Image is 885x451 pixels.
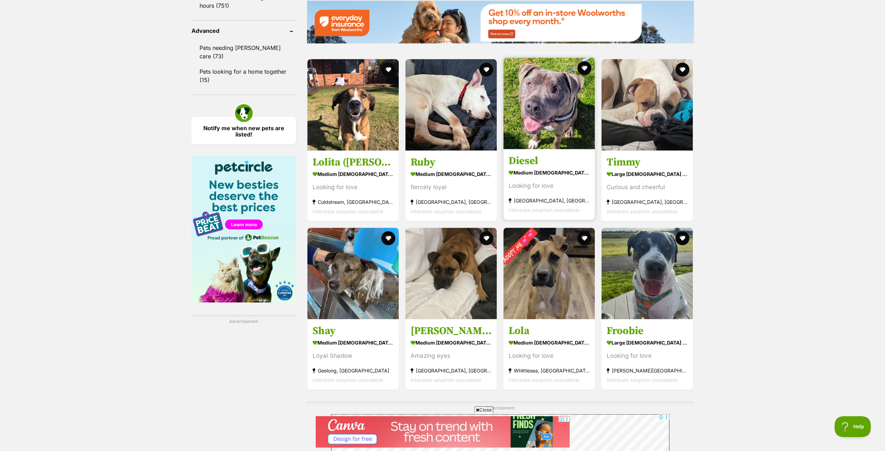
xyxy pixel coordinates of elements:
[503,149,595,220] a: Diesel medium [DEMOGRAPHIC_DATA] Dog Looking for love [GEOGRAPHIC_DATA], [GEOGRAPHIC_DATA] Inters...
[192,156,296,302] img: Pet Circle promo banner
[313,208,383,214] span: Interstate adoption unavailable
[411,366,492,375] strong: [GEOGRAPHIC_DATA], [GEOGRAPHIC_DATA]
[479,231,493,245] button: favourite
[509,377,579,383] span: Interstate adoption unavailable
[307,319,399,390] a: Shay medium [DEMOGRAPHIC_DATA] Dog Loyal Shadow Geelong, [GEOGRAPHIC_DATA] Interstate adoption un...
[307,0,694,43] img: Everyday Insurance promotional banner
[405,59,497,150] img: Ruby - American Staffordshire Terrier Dog
[509,167,590,177] strong: medium [DEMOGRAPHIC_DATA] Dog
[313,351,393,361] div: Loyal Shadow
[411,351,492,361] div: Amazing eyes
[503,58,595,149] img: Diesel - American Staffordshire Terrier Dog
[607,208,677,214] span: Interstate adoption unavailable
[509,338,590,348] strong: medium [DEMOGRAPHIC_DATA] Dog
[509,154,590,167] h3: Diesel
[313,197,393,206] strong: Coldstream, [GEOGRAPHIC_DATA]
[411,182,492,192] div: fiercely loyal
[607,182,688,192] div: Curious and cheerful
[405,319,497,390] a: [PERSON_NAME] medium [DEMOGRAPHIC_DATA] Dog Amazing eyes [GEOGRAPHIC_DATA], [GEOGRAPHIC_DATA] Int...
[313,324,393,338] h3: Shay
[607,155,688,169] h3: Timmy
[607,351,688,361] div: Looking for love
[313,377,383,383] span: Interstate adoption unavailable
[509,324,590,338] h3: Lola
[316,416,570,448] iframe: Advertisement
[607,338,688,348] strong: large [DEMOGRAPHIC_DATA] Dog
[405,228,497,319] img: Narla - Mixed breed Dog
[313,155,393,169] h3: Lolita ([PERSON_NAME])
[411,169,492,179] strong: medium [DEMOGRAPHIC_DATA] Dog
[381,62,395,76] button: favourite
[313,169,393,179] strong: medium [DEMOGRAPHIC_DATA] Dog
[577,61,591,75] button: favourite
[676,231,690,245] button: favourite
[607,377,677,383] span: Interstate adoption unavailable
[307,228,399,319] img: Shay - Australian Kelpie Dog
[509,366,590,375] strong: Whittlesea, [GEOGRAPHIC_DATA]
[411,155,492,169] h3: Ruby
[601,59,693,150] img: Timmy - American Bulldog
[411,338,492,348] strong: medium [DEMOGRAPHIC_DATA] Dog
[509,181,590,190] div: Looking for love
[192,40,296,64] a: Pets needing [PERSON_NAME] care (73)
[411,208,481,214] span: Interstate adoption unavailable
[503,319,595,390] a: Lola medium [DEMOGRAPHIC_DATA] Dog Looking for love Whittlesea, [GEOGRAPHIC_DATA] Interstate adop...
[411,324,492,338] h3: [PERSON_NAME]
[307,150,399,221] a: Lolita ([PERSON_NAME]) medium [DEMOGRAPHIC_DATA] Dog Looking for love Coldstream, [GEOGRAPHIC_DAT...
[313,366,393,375] strong: Geelong, [GEOGRAPHIC_DATA]
[381,231,395,245] button: favourite
[411,197,492,206] strong: [GEOGRAPHIC_DATA], [GEOGRAPHIC_DATA]
[607,197,688,206] strong: [GEOGRAPHIC_DATA], [GEOGRAPHIC_DATA]
[607,324,688,338] h3: Froobie
[192,64,296,87] a: Pets looking for a home together (15)
[474,406,493,413] span: Close
[607,366,688,375] strong: [PERSON_NAME][GEOGRAPHIC_DATA], [GEOGRAPHIC_DATA]
[405,150,497,221] a: Ruby medium [DEMOGRAPHIC_DATA] Dog fiercely loyal [GEOGRAPHIC_DATA], [GEOGRAPHIC_DATA] Interstate...
[577,231,591,245] button: favourite
[601,150,693,221] a: Timmy large [DEMOGRAPHIC_DATA] Dog Curious and cheerful [GEOGRAPHIC_DATA], [GEOGRAPHIC_DATA] Inte...
[601,319,693,390] a: Froobie large [DEMOGRAPHIC_DATA] Dog Looking for love [PERSON_NAME][GEOGRAPHIC_DATA], [GEOGRAPHIC...
[503,228,595,319] img: Lola - Mastiff Dog
[411,377,481,383] span: Interstate adoption unavailable
[509,351,590,361] div: Looking for love
[192,117,296,144] a: Notify me when new pets are listed!
[192,28,296,34] header: Advanced
[307,0,694,45] a: Everyday Insurance promotional banner
[509,207,579,213] span: Interstate adoption unavailable
[479,62,493,76] button: favourite
[607,169,688,179] strong: large [DEMOGRAPHIC_DATA] Dog
[834,416,871,437] iframe: Help Scout Beacon - Open
[509,195,590,205] strong: [GEOGRAPHIC_DATA], [GEOGRAPHIC_DATA]
[313,182,393,192] div: Looking for love
[676,62,690,76] button: favourite
[313,338,393,348] strong: medium [DEMOGRAPHIC_DATA] Dog
[307,59,399,150] img: Lolita (Lola) - Australian Cattle Dog
[601,228,693,319] img: Froobie - Mixed breed Dog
